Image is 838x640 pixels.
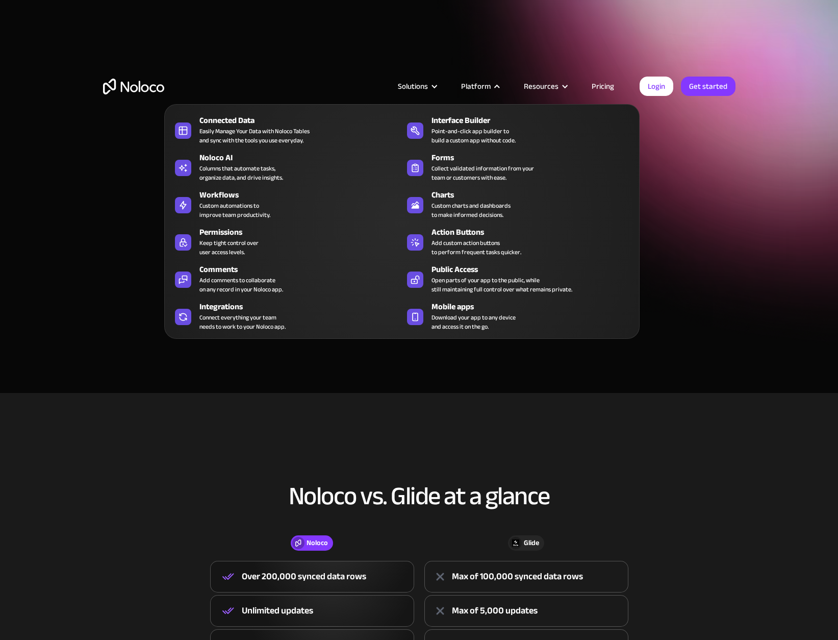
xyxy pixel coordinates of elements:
div: Custom charts and dashboards to make informed decisions. [431,201,511,219]
div: Platform [461,80,491,93]
div: Max of 5,000 updates [452,603,538,619]
a: home [103,79,164,94]
div: Forms [431,152,639,164]
div: Workflows [199,189,407,201]
a: Public AccessOpen parts of your app to the public, whilestill maintaining full control over what ... [402,261,634,296]
div: Comments [199,263,407,276]
a: CommentsAdd comments to collaborateon any record in your Noloco app. [170,261,402,296]
div: Easily Manage Your Data with Noloco Tables and sync with the tools you use everyday. [199,127,310,145]
div: Point-and-click app builder to build a custom app without code. [431,127,516,145]
div: Glide [524,537,539,549]
a: Get started [681,77,735,96]
a: Connected DataEasily Manage Your Data with Noloco Tablesand sync with the tools you use everyday. [170,112,402,147]
span: Download your app to any device and access it on the go. [431,313,516,331]
div: Public Access [431,263,639,276]
div: Action Buttons [431,226,639,238]
div: Connect everything your team needs to work to your Noloco app. [199,313,286,331]
div: Mobile apps [431,301,639,313]
a: Interface BuilderPoint-and-click app builder tobuild a custom app without code. [402,112,634,147]
div: Add comments to collaborate on any record in your Noloco app. [199,276,283,294]
a: Pricing [579,80,627,93]
div: Platform [448,80,511,93]
div: Max of 100,000 synced data rows [452,569,583,584]
nav: Platform [164,90,640,339]
a: Login [640,77,673,96]
a: Mobile appsDownload your app to any deviceand access it on the go. [402,299,634,333]
div: Add custom action buttons to perform frequent tasks quicker. [431,238,521,257]
div: Open parts of your app to the public, while still maintaining full control over what remains priv... [431,276,572,294]
a: Action ButtonsAdd custom action buttonsto perform frequent tasks quicker. [402,224,634,259]
div: Permissions [199,226,407,238]
div: Unlimited updates [242,603,313,619]
a: WorkflowsCustom automations toimprove team productivity. [170,187,402,221]
div: Interface Builder [431,114,639,127]
h2: Noloco vs. Glide at a glance [103,482,735,510]
div: Noloco AI [199,152,407,164]
a: ChartsCustom charts and dashboardsto make informed decisions. [402,187,634,221]
div: Collect validated information from your team or customers with ease. [431,164,534,182]
div: Resources [511,80,579,93]
a: IntegrationsConnect everything your teamneeds to work to your Noloco app. [170,299,402,333]
a: FormsCollect validated information from yourteam or customers with ease. [402,150,634,184]
a: PermissionsKeep tight control overuser access levels. [170,224,402,259]
div: Connected Data [199,114,407,127]
div: Resources [524,80,558,93]
div: Solutions [398,80,428,93]
div: Noloco [307,537,328,549]
a: Noloco AIColumns that automate tasks,organize data, and drive insights. [170,150,402,184]
div: Charts [431,189,639,201]
div: Solutions [385,80,448,93]
div: Keep tight control over user access levels. [199,238,259,257]
div: Columns that automate tasks, organize data, and drive insights. [199,164,283,182]
div: Over 200,000 synced data rows [242,569,366,584]
div: Custom automations to improve team productivity. [199,201,270,219]
h1: Noloco vs. Glide: Which App Builder is Right for You? [103,159,735,220]
div: Integrations [199,301,407,313]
